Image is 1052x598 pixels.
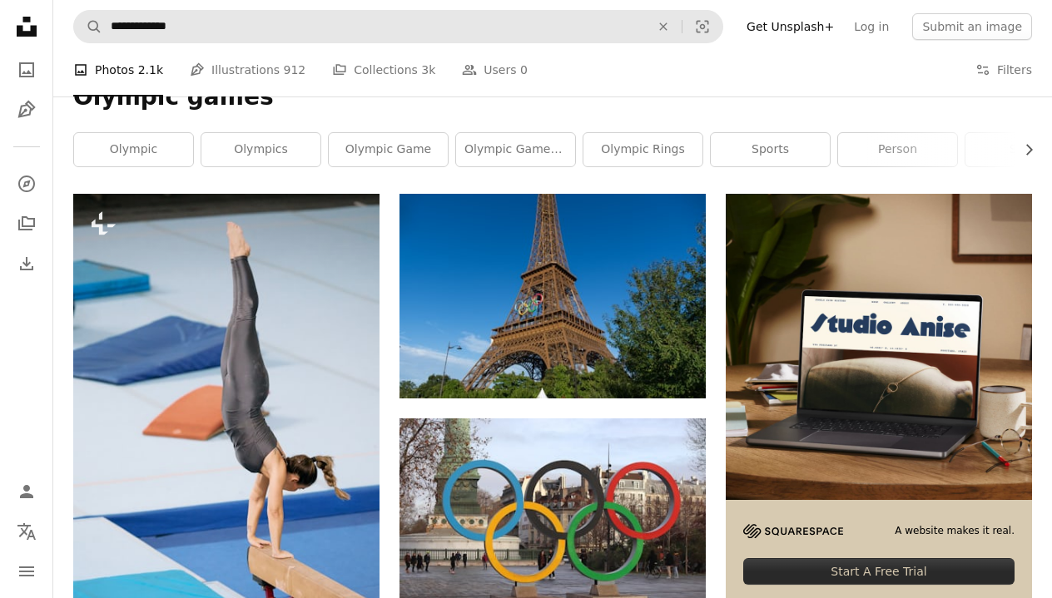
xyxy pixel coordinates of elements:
[1014,133,1032,166] button: scroll list to the right
[10,167,43,200] a: Explore
[284,61,306,79] span: 912
[10,10,43,47] a: Home — Unsplash
[583,133,702,166] a: olympic rings
[10,53,43,86] a: Photos
[10,247,43,280] a: Download History
[711,133,830,166] a: sports
[74,133,193,166] a: olympic
[399,194,706,398] img: The eiffel tower is very tall and has a clock on it
[895,524,1015,538] span: A website makes it real.
[912,13,1032,40] button: Submit an image
[520,61,528,79] span: 0
[73,10,723,43] form: Find visuals sitewide
[421,61,435,79] span: 3k
[462,43,528,96] a: Users 0
[74,11,102,42] button: Search Unsplash
[329,133,448,166] a: olympic game
[743,558,1015,585] div: Start A Free Trial
[682,11,722,42] button: Visual search
[73,416,380,431] a: A woman doing a handstand on a balance beam
[737,13,844,40] a: Get Unsplash+
[975,43,1032,96] button: Filters
[332,43,435,96] a: Collections 3k
[10,475,43,508] a: Log in / Sign up
[10,93,43,126] a: Illustrations
[456,133,575,166] a: olympic games [GEOGRAPHIC_DATA]
[73,82,1032,112] h1: Olympic games
[201,133,320,166] a: olympics
[10,555,43,588] button: Menu
[645,11,682,42] button: Clear
[726,194,1032,500] img: file-1705123271268-c3eaf6a79b21image
[844,13,899,40] a: Log in
[190,43,305,96] a: Illustrations 912
[838,133,957,166] a: person
[743,524,843,538] img: file-1705255347840-230a6ab5bca9image
[10,207,43,240] a: Collections
[399,289,706,304] a: The eiffel tower is very tall and has a clock on it
[10,515,43,548] button: Language
[399,512,706,527] a: The olympic rings are prominently displayed in a city.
